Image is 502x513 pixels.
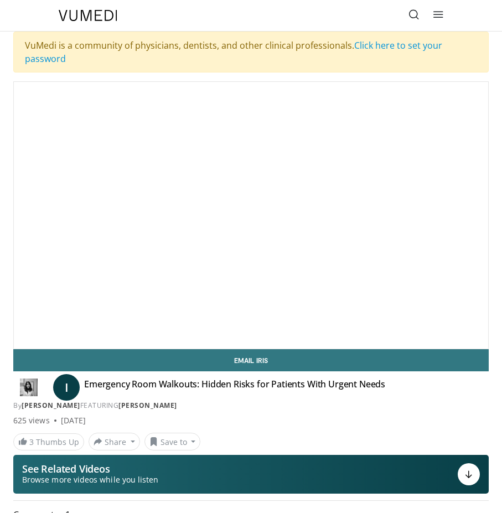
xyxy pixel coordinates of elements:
[89,433,140,450] button: Share
[61,415,86,426] div: [DATE]
[59,10,117,21] img: VuMedi Logo
[13,32,489,72] div: VuMedi is a community of physicians, dentists, and other clinical professionals.
[22,463,158,474] p: See Related Videos
[14,82,488,349] video-js: Video Player
[13,379,44,396] img: Dr. Iris Gorfinkel
[13,455,489,494] button: See Related Videos Browse more videos while you listen
[29,437,34,447] span: 3
[118,401,177,410] a: [PERSON_NAME]
[13,415,50,426] span: 625 views
[22,401,80,410] a: [PERSON_NAME]
[22,474,158,485] span: Browse more videos while you listen
[84,379,385,396] h4: Emergency Room Walkouts: Hidden Risks for Patients With Urgent Needs
[53,374,80,401] a: I
[13,349,489,371] a: Email Iris
[13,401,489,411] div: By FEATURING
[144,433,201,450] button: Save to
[13,433,84,450] a: 3 Thumbs Up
